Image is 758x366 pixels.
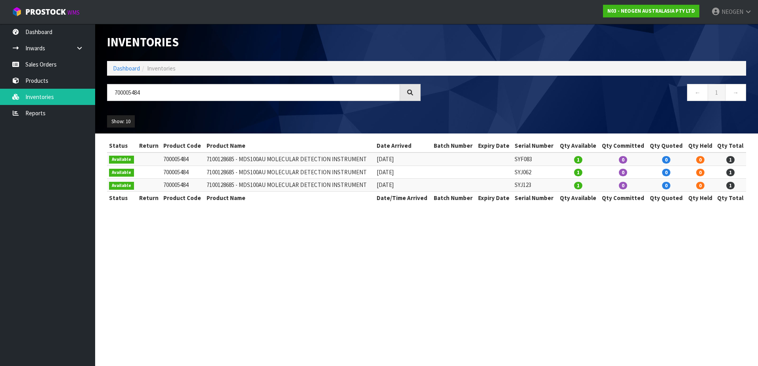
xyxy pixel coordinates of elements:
th: Qty Available [557,192,599,204]
input: Search inventories [107,84,400,101]
strong: N03 - NEOGEN AUSTRALASIA PTY LTD [607,8,695,14]
a: Dashboard [113,65,140,72]
td: SYF083 [513,152,557,166]
th: Qty Total [715,192,746,204]
span: 0 [662,182,670,189]
small: WMS [67,9,80,16]
th: Batch Number [432,139,476,152]
span: Inventories [147,65,176,72]
span: ProStock [25,7,66,17]
nav: Page navigation [433,84,746,103]
th: Status [107,139,137,152]
td: SYJ062 [513,166,557,179]
span: 1 [726,182,735,189]
span: Available [109,156,134,164]
td: 700005484 [161,152,205,166]
span: 0 [662,169,670,176]
span: NEOGEN [722,8,743,15]
th: Product Code [161,192,205,204]
th: Expiry Date [476,192,513,204]
span: 1 [574,156,582,164]
span: 0 [696,169,704,176]
th: Return [137,192,161,204]
span: 0 [696,156,704,164]
button: Show: 10 [107,115,135,128]
th: Serial Number [513,139,557,152]
span: 0 [662,156,670,164]
th: Qty Available [557,139,599,152]
th: Qty Quoted [647,139,686,152]
td: [DATE] [375,152,431,166]
th: Qty Committed [599,139,647,152]
th: Return [137,139,161,152]
td: 700005484 [161,179,205,192]
td: 7100128685 - MDS100AU MOLECULAR DETECTION INSTRUMENT [205,179,375,192]
span: 1 [726,169,735,176]
h1: Inventories [107,36,421,49]
td: [DATE] [375,179,431,192]
th: Qty Held [685,139,715,152]
th: Qty Held [685,192,715,204]
th: Status [107,192,137,204]
th: Product Name [205,192,375,204]
a: ← [687,84,708,101]
th: Date/Time Arrived [375,192,431,204]
span: 1 [574,169,582,176]
td: SYJ123 [513,179,557,192]
span: 0 [696,182,704,189]
th: Product Code [161,139,205,152]
th: Serial Number [513,192,557,204]
span: Available [109,169,134,177]
span: 0 [619,156,627,164]
span: 0 [619,182,627,189]
th: Date Arrived [375,139,431,152]
td: 7100128685 - MDS100AU MOLECULAR DETECTION INSTRUMENT [205,166,375,179]
th: Expiry Date [476,139,513,152]
td: 7100128685 - MDS100AU MOLECULAR DETECTION INSTRUMENT [205,152,375,166]
th: Qty Committed [599,192,647,204]
td: 700005484 [161,166,205,179]
span: Available [109,182,134,190]
span: 1 [574,182,582,189]
th: Qty Total [715,139,746,152]
span: 1 [726,156,735,164]
td: [DATE] [375,166,431,179]
a: → [725,84,746,101]
th: Batch Number [432,192,476,204]
img: cube-alt.png [12,7,22,17]
th: Qty Quoted [647,192,686,204]
span: 0 [619,169,627,176]
a: 1 [708,84,725,101]
th: Product Name [205,139,375,152]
